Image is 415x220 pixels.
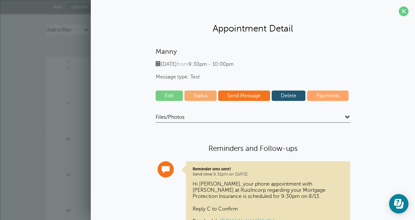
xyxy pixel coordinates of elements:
span: New [53,5,62,9]
span: Message type: Text [156,74,350,80]
a: Calendar [67,3,92,11]
span: 10 [65,136,71,141]
a: Status [184,91,217,101]
a: Delete [272,91,306,101]
h4: Reminders and Follow-ups [156,144,350,153]
span: 3 [65,101,71,105]
span: Calendar [71,5,88,9]
a: Send Message [218,91,270,101]
iframe: Resource center [389,194,409,214]
span: 27 [65,65,71,70]
span: 24 [65,208,71,213]
a: Edit [156,91,183,101]
span: Send time: [193,172,213,177]
span: Files/Photos [156,114,184,120]
p: Manny [156,48,350,56]
span: Sun [45,57,91,63]
strong: Reminder sms sent! [193,166,231,171]
h2: Appointment Detail [97,23,409,34]
p: 9:31pm on [DATE] [193,166,344,177]
span: from [177,61,188,67]
a: Payments [307,91,349,101]
span: [DATE] 9:30pm - 10:00pm [156,61,234,67]
span: 17 [65,172,71,177]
